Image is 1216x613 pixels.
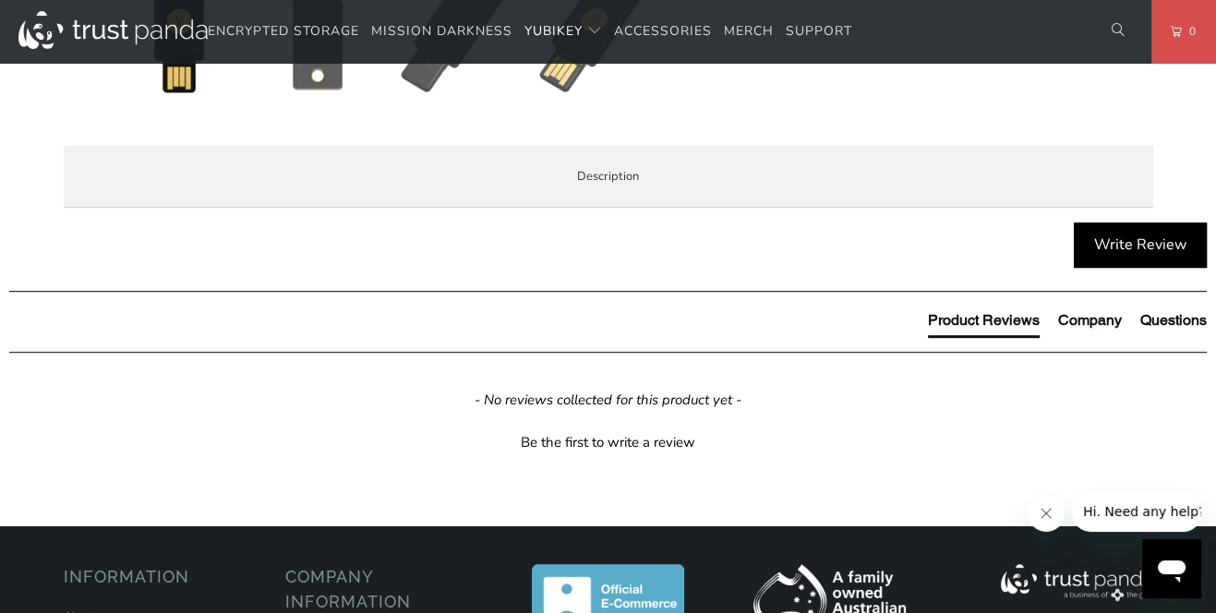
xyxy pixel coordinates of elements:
[1072,491,1201,532] iframe: Message from company
[524,22,583,40] span: YubiKey
[1182,21,1197,42] span: 0
[1058,310,1122,331] div: Company
[614,22,712,40] span: Accessories
[928,310,1207,347] div: Reviews Tabs
[371,10,512,54] a: Mission Darkness
[1074,222,1207,269] div: Write Review
[786,22,852,40] span: Support
[64,146,1153,208] label: Description
[208,10,359,54] a: Encrypted Storage
[1142,539,1201,598] iframe: Button to launch messaging window
[18,11,208,49] img: Trust Panda Australia
[724,22,774,40] span: Merch
[724,10,774,54] a: Merch
[1140,310,1207,331] div: Questions
[521,433,695,452] div: Be the first to write a review
[371,22,512,40] span: Mission Darkness
[208,10,852,54] nav: Translation missing: en.navigation.header.main_nav
[9,428,1207,452] div: Be the first to write a review
[475,391,741,410] em: - No reviews collected for this product yet -
[11,13,133,28] span: Hi. Need any help?
[786,10,852,54] a: Support
[928,310,1040,331] div: Product Reviews
[1028,495,1065,532] iframe: Close message
[208,22,359,40] span: Encrypted Storage
[524,10,602,54] summary: YubiKey
[614,10,712,54] a: Accessories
